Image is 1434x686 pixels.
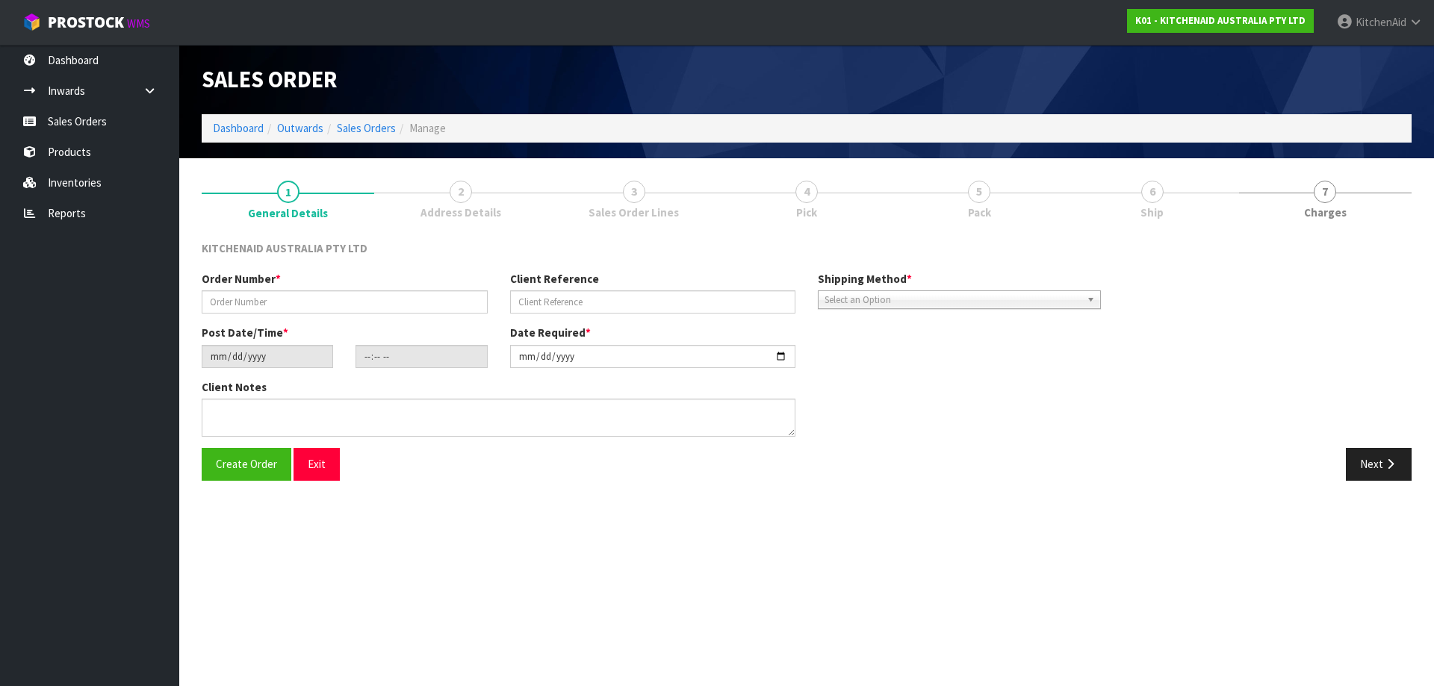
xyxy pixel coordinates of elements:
span: 4 [795,181,818,203]
a: Dashboard [213,121,264,135]
span: Pack [968,205,991,220]
span: ProStock [48,13,124,32]
label: Client Notes [202,379,267,395]
span: KITCHENAID AUSTRALIA PTY LTD [202,241,367,255]
span: Sales Order Lines [589,205,679,220]
input: Order Number [202,290,488,314]
a: Outwards [277,121,323,135]
span: 5 [968,181,990,203]
img: cube-alt.png [22,13,41,31]
button: Next [1346,448,1412,480]
label: Date Required [510,325,591,340]
button: Exit [294,448,340,480]
span: 7 [1314,181,1336,203]
span: Select an Option [825,291,1081,309]
span: 1 [277,181,299,203]
span: Create Order [216,457,277,471]
span: 3 [623,181,645,203]
span: Manage [409,121,446,135]
span: Ship [1140,205,1164,220]
span: 6 [1141,181,1164,203]
span: Charges [1304,205,1347,220]
button: Create Order [202,448,291,480]
span: KitchenAid [1356,15,1406,29]
span: Pick [796,205,817,220]
small: WMS [127,16,150,31]
span: Address Details [420,205,501,220]
span: Sales Order [202,65,338,93]
a: Sales Orders [337,121,396,135]
label: Client Reference [510,271,599,287]
strong: K01 - KITCHENAID AUSTRALIA PTY LTD [1135,14,1306,27]
input: Client Reference [510,290,796,314]
label: Shipping Method [818,271,912,287]
label: Order Number [202,271,281,287]
label: Post Date/Time [202,325,288,340]
span: General Details [202,229,1412,492]
span: 2 [450,181,472,203]
span: General Details [248,205,328,221]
